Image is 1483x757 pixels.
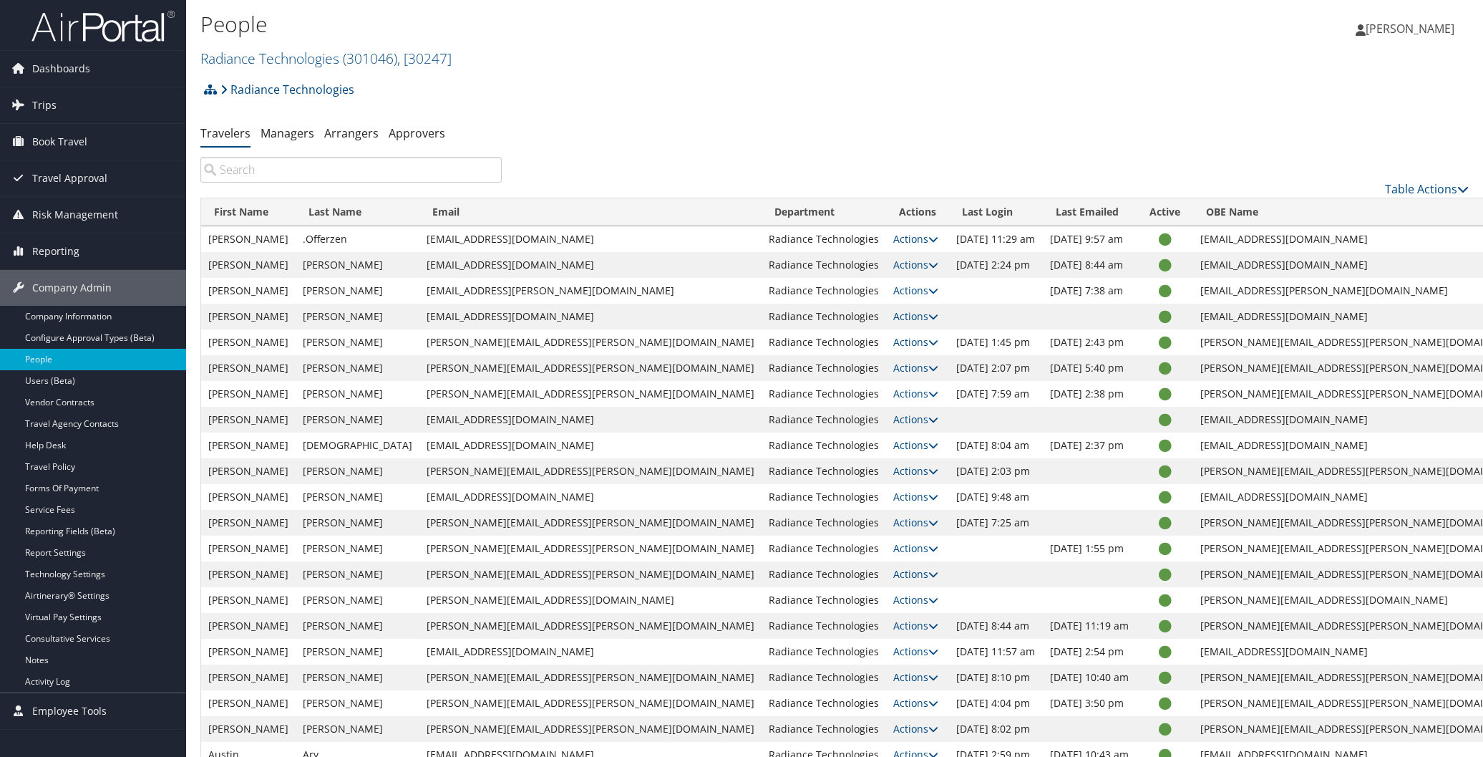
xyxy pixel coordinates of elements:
[296,381,419,407] td: [PERSON_NAME]
[419,252,762,278] td: [EMAIL_ADDRESS][DOMAIN_NAME]
[1043,639,1137,665] td: [DATE] 2:54 pm
[200,9,1046,39] h1: People
[31,9,175,43] img: airportal-logo.png
[296,458,419,484] td: [PERSON_NAME]
[893,541,938,555] a: Actions
[893,258,938,271] a: Actions
[201,458,296,484] td: [PERSON_NAME]
[949,613,1043,639] td: [DATE] 8:44 am
[200,157,502,183] input: Search
[893,696,938,710] a: Actions
[1043,226,1137,252] td: [DATE] 9:57 am
[419,329,762,355] td: [PERSON_NAME][EMAIL_ADDRESS][PERSON_NAME][DOMAIN_NAME]
[1043,690,1137,716] td: [DATE] 3:50 pm
[893,619,938,632] a: Actions
[762,510,886,536] td: Radiance Technologies
[762,639,886,665] td: Radiance Technologies
[201,226,296,252] td: [PERSON_NAME]
[324,125,379,141] a: Arrangers
[32,270,112,306] span: Company Admin
[201,665,296,690] td: [PERSON_NAME]
[201,304,296,329] td: [PERSON_NAME]
[1137,198,1193,226] th: Active: activate to sort column ascending
[949,226,1043,252] td: [DATE] 11:29 am
[296,304,419,329] td: [PERSON_NAME]
[296,433,419,458] td: [DEMOGRAPHIC_DATA]
[1043,329,1137,355] td: [DATE] 2:43 pm
[296,407,419,433] td: [PERSON_NAME]
[419,561,762,587] td: [PERSON_NAME][EMAIL_ADDRESS][PERSON_NAME][DOMAIN_NAME]
[949,329,1043,355] td: [DATE] 1:45 pm
[296,716,419,742] td: [PERSON_NAME]
[762,381,886,407] td: Radiance Technologies
[762,329,886,355] td: Radiance Technologies
[201,639,296,665] td: [PERSON_NAME]
[296,329,419,355] td: [PERSON_NAME]
[762,278,886,304] td: Radiance Technologies
[762,690,886,716] td: Radiance Technologies
[296,484,419,510] td: [PERSON_NAME]
[296,198,419,226] th: Last Name: activate to sort column descending
[296,639,419,665] td: [PERSON_NAME]
[419,639,762,665] td: [EMAIL_ADDRESS][DOMAIN_NAME]
[949,252,1043,278] td: [DATE] 2:24 pm
[419,407,762,433] td: [EMAIL_ADDRESS][DOMAIN_NAME]
[296,278,419,304] td: [PERSON_NAME]
[32,124,87,160] span: Book Travel
[419,665,762,690] td: [PERSON_NAME][EMAIL_ADDRESS][PERSON_NAME][DOMAIN_NAME]
[886,198,949,226] th: Actions
[762,226,886,252] td: Radiance Technologies
[949,665,1043,690] td: [DATE] 8:10 pm
[201,484,296,510] td: [PERSON_NAME]
[1043,433,1137,458] td: [DATE] 2:37 pm
[762,198,886,226] th: Department: activate to sort column ascending
[220,75,354,104] a: Radiance Technologies
[419,613,762,639] td: [PERSON_NAME][EMAIL_ADDRESS][PERSON_NAME][DOMAIN_NAME]
[949,355,1043,381] td: [DATE] 2:07 pm
[419,587,762,613] td: [PERSON_NAME][EMAIL_ADDRESS][DOMAIN_NAME]
[419,458,762,484] td: [PERSON_NAME][EMAIL_ADDRESS][PERSON_NAME][DOMAIN_NAME]
[762,484,886,510] td: Radiance Technologies
[893,645,938,658] a: Actions
[343,49,397,68] span: ( 301046 )
[1366,21,1454,37] span: [PERSON_NAME]
[893,387,938,400] a: Actions
[296,536,419,561] td: [PERSON_NAME]
[201,690,296,716] td: [PERSON_NAME]
[419,716,762,742] td: [PERSON_NAME][EMAIL_ADDRESS][PERSON_NAME][DOMAIN_NAME]
[1385,181,1469,197] a: Table Actions
[32,87,57,123] span: Trips
[389,125,445,141] a: Approvers
[949,639,1043,665] td: [DATE] 11:57 am
[893,670,938,684] a: Actions
[893,284,938,297] a: Actions
[296,561,419,587] td: [PERSON_NAME]
[893,309,938,323] a: Actions
[201,433,296,458] td: [PERSON_NAME]
[296,690,419,716] td: [PERSON_NAME]
[419,484,762,510] td: [EMAIL_ADDRESS][DOMAIN_NAME]
[949,433,1043,458] td: [DATE] 8:04 am
[893,516,938,529] a: Actions
[949,198,1043,226] th: Last Login: activate to sort column ascending
[762,587,886,613] td: Radiance Technologies
[949,484,1043,510] td: [DATE] 9:48 am
[419,381,762,407] td: [PERSON_NAME][EMAIL_ADDRESS][PERSON_NAME][DOMAIN_NAME]
[201,407,296,433] td: [PERSON_NAME]
[893,413,938,426] a: Actions
[1043,278,1137,304] td: [DATE] 7:38 am
[949,716,1043,742] td: [DATE] 8:02 pm
[201,252,296,278] td: [PERSON_NAME]
[893,335,938,349] a: Actions
[893,232,938,246] a: Actions
[201,716,296,742] td: [PERSON_NAME]
[419,355,762,381] td: [PERSON_NAME][EMAIL_ADDRESS][PERSON_NAME][DOMAIN_NAME]
[397,49,452,68] span: , [ 30247 ]
[32,693,107,729] span: Employee Tools
[1356,7,1469,50] a: [PERSON_NAME]
[296,665,419,690] td: [PERSON_NAME]
[1043,613,1137,639] td: [DATE] 11:19 am
[419,198,762,226] th: Email: activate to sort column ascending
[419,226,762,252] td: [EMAIL_ADDRESS][DOMAIN_NAME]
[296,587,419,613] td: [PERSON_NAME]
